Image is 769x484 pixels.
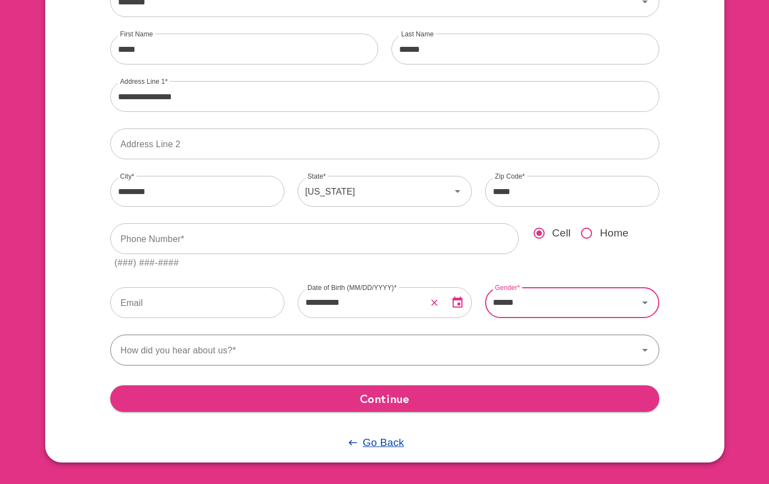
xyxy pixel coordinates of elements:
[451,185,464,198] svg: Icon
[119,389,650,408] span: Continue
[110,385,659,412] button: Continue
[427,295,442,310] button: Clear
[600,225,628,241] span: Home
[552,225,571,241] span: Cell
[638,343,652,357] svg: Icon
[363,437,404,448] u: Go Back
[444,289,471,316] button: Open Date Picker
[115,256,179,271] div: (###) ###-####
[298,176,451,207] div: [US_STATE]
[638,296,652,309] svg: Icon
